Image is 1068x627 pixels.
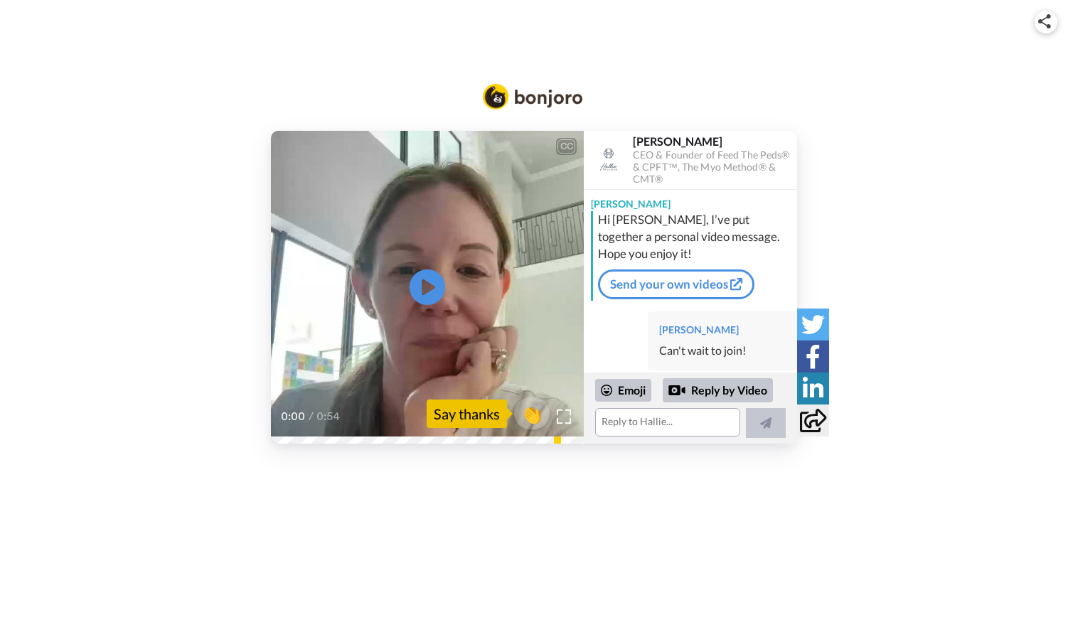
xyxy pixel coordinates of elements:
[1038,14,1051,28] img: ic_share.svg
[659,323,786,337] div: [PERSON_NAME]
[659,343,786,359] div: Can't wait to join!
[584,190,797,211] div: [PERSON_NAME]
[309,408,314,425] span: /
[316,408,341,425] span: 0:54
[592,143,626,177] img: Profile Image
[557,409,571,424] img: Full screen
[598,269,754,299] a: Send your own videos
[633,149,796,185] div: CEO & Founder of Feed The Peds® & CPFT™, The Myo Method® & CMT®
[633,134,796,148] div: [PERSON_NAME]
[598,211,794,262] div: Hi [PERSON_NAME], I’ve put together a personal video message. Hope you enjoy it!
[514,397,550,429] button: 👏
[281,408,306,425] span: 0:00
[557,139,575,154] div: CC
[427,400,507,428] div: Say thanks
[663,378,773,402] div: Reply by Video
[668,382,685,399] div: Reply by Video
[514,402,550,425] span: 👏
[483,84,582,109] img: Bonjoro Logo
[595,379,651,402] div: Emoji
